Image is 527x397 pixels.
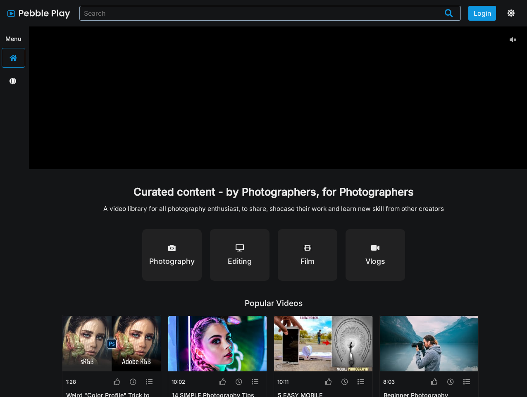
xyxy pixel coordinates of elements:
h2: 10:02 [172,379,185,385]
h1: Film [300,257,315,265]
button: Login [468,6,496,21]
img: thumbnail [274,316,372,371]
img: thumbnail [168,316,267,371]
img: thumbnail [380,316,478,371]
h1: Menu [2,33,25,44]
h2: 8:03 [383,379,395,385]
h1: Vlogs [365,257,385,265]
h2: 1:28 [66,379,76,385]
h2: 10:11 [277,379,289,385]
img: logo [7,7,73,20]
p: A video library for all photography enthusiast, to share, shocase their work and learn new skill ... [103,205,444,213]
h1: Photography [149,257,195,265]
img: thumbnail [62,316,161,371]
h1: Popular Videos [20,298,527,308]
input: Search [84,6,437,20]
h1: Curated content - by Photographers, for Photographers [134,185,414,198]
h1: Editing [228,257,252,265]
